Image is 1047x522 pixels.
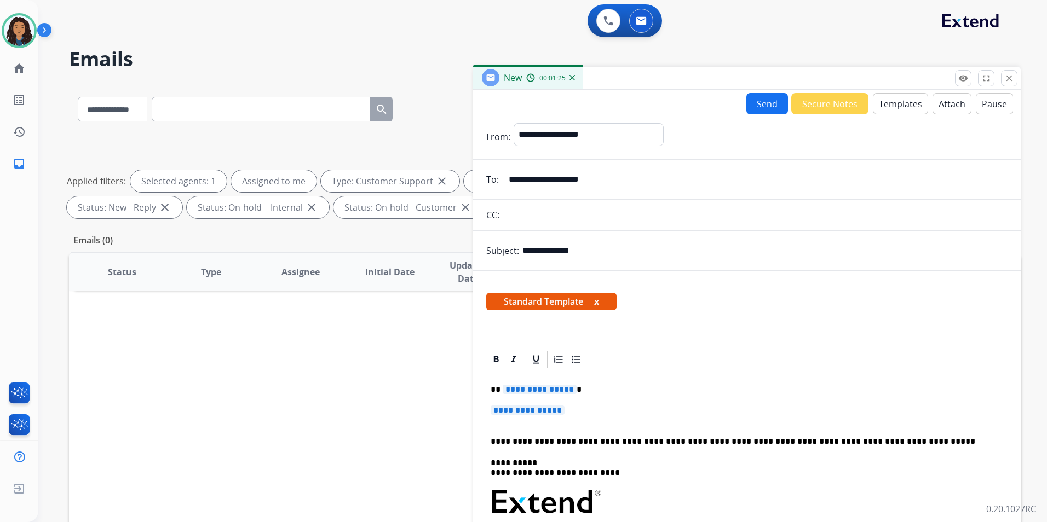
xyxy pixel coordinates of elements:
span: Updated Date [444,259,493,285]
span: Assignee [281,265,320,279]
div: Selected agents: 1 [130,170,227,192]
span: New [504,72,522,84]
p: CC: [486,208,499,222]
mat-icon: list_alt [13,94,26,107]
span: Type [201,265,221,279]
p: Emails (0) [69,234,117,247]
div: Status: On-hold - Customer [333,196,483,218]
div: Bold [488,351,504,368]
span: 00:01:25 [539,74,566,83]
button: x [594,295,599,308]
button: Attach [933,93,971,114]
p: To: [486,173,499,186]
div: Italic [505,351,522,368]
span: Initial Date [365,265,415,279]
mat-icon: close [459,201,472,214]
div: Bullet List [568,351,584,368]
h2: Emails [69,48,1021,70]
mat-icon: inbox [13,157,26,170]
mat-icon: close [305,201,318,214]
button: Templates [873,93,928,114]
p: 0.20.1027RC [986,502,1036,515]
mat-icon: close [1004,73,1014,83]
p: Subject: [486,244,519,257]
img: avatar [4,15,34,46]
span: Status [108,265,136,279]
button: Pause [976,93,1013,114]
mat-icon: history [13,125,26,138]
button: Send [746,93,788,114]
div: Type: Shipping Protection [464,170,607,192]
mat-icon: close [158,201,171,214]
div: Ordered List [550,351,567,368]
span: Standard Template [486,293,617,310]
mat-icon: close [435,175,448,188]
button: Secure Notes [791,93,868,114]
mat-icon: search [375,103,388,116]
p: From: [486,130,510,143]
p: Applied filters: [67,175,126,188]
mat-icon: fullscreen [981,73,991,83]
div: Underline [528,351,544,368]
div: Assigned to me [231,170,317,192]
div: Status: New - Reply [67,196,182,218]
mat-icon: home [13,62,26,75]
div: Type: Customer Support [321,170,459,192]
div: Status: On-hold – Internal [187,196,329,218]
mat-icon: remove_red_eye [958,73,968,83]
